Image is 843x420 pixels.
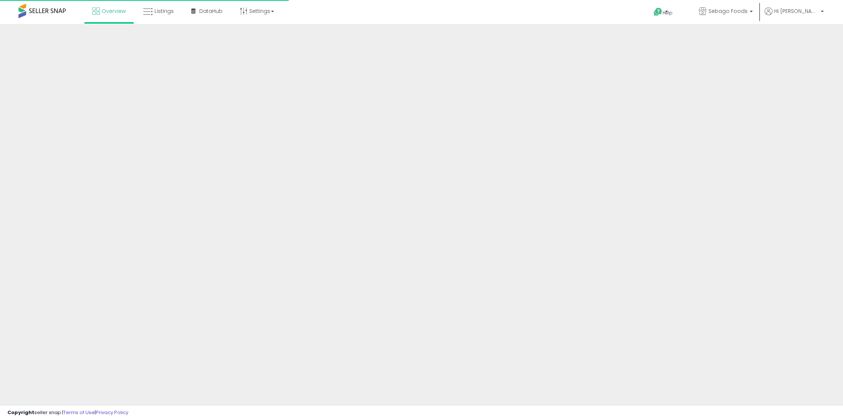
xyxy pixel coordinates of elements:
[102,7,126,15] span: Overview
[663,10,673,16] span: Help
[765,7,824,24] a: Hi [PERSON_NAME]
[155,7,174,15] span: Listings
[648,2,687,24] a: Help
[708,7,748,15] span: Sebago Foods
[199,7,223,15] span: DataHub
[774,7,819,15] span: Hi [PERSON_NAME]
[653,7,663,17] i: Get Help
